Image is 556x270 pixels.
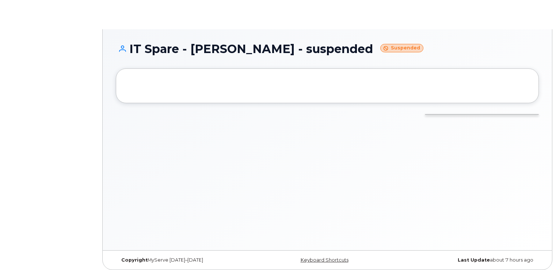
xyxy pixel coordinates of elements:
[116,42,539,55] h1: IT Spare - [PERSON_NAME] - suspended
[380,44,423,52] small: Suspended
[116,257,257,263] div: MyServe [DATE]–[DATE]
[121,257,148,263] strong: Copyright
[398,257,539,263] div: about 7 hours ago
[301,257,349,263] a: Keyboard Shortcuts
[458,257,490,263] strong: Last Update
